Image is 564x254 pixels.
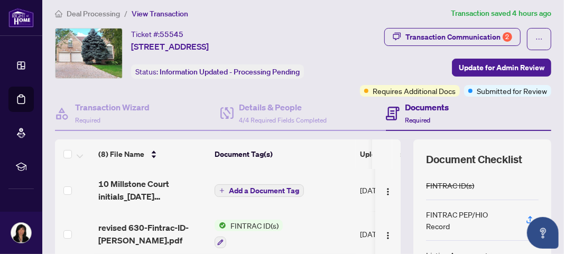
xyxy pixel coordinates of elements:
button: Add a Document Tag [215,184,304,197]
button: Update for Admin Review [452,59,551,77]
span: Deal Processing [67,9,120,18]
h4: Transaction Wizard [75,101,150,114]
th: Upload Date [356,139,430,169]
button: Status IconFINTRAC ID(s) [215,220,283,248]
div: Transaction Communication [405,29,512,45]
img: Status Icon [215,220,226,231]
div: FINTRAC PEP/HIO Record [426,209,513,232]
img: logo [8,8,34,27]
button: Add a Document Tag [215,184,304,197]
span: 10 Millstone Court initials_[DATE] 17_50_34.pdf [98,177,206,203]
th: Document Tag(s) [210,139,356,169]
img: Logo [384,231,392,240]
img: IMG-N12435920_1.jpg [56,29,122,78]
button: Open asap [527,217,559,249]
div: 2 [503,32,512,42]
button: Logo [380,182,396,199]
h4: Documents [405,101,449,114]
button: Logo [380,225,396,242]
th: (8) File Name [94,139,210,169]
div: Ticket #: [131,28,183,40]
td: [DATE] [356,169,430,211]
span: Required [405,116,430,124]
span: Required [75,116,100,124]
span: plus [219,188,225,193]
span: [STREET_ADDRESS] [131,40,209,53]
span: (8) File Name [98,148,144,160]
span: Update for Admin Review [459,59,544,76]
span: Submitted for Review [477,85,547,97]
li: / [124,7,127,20]
span: revised 630-Fintrac-ID-[PERSON_NAME].pdf [98,221,206,247]
span: 4/4 Required Fields Completed [239,116,327,124]
span: Requires Additional Docs [373,85,456,97]
span: View Transaction [132,9,188,18]
span: Add a Document Tag [229,187,299,194]
img: Profile Icon [11,223,31,243]
div: FINTRAC ID(s) [426,180,474,191]
article: Transaction saved 4 hours ago [451,7,551,20]
button: Transaction Communication2 [384,28,521,46]
span: Document Checklist [426,152,522,167]
span: ellipsis [535,35,543,43]
img: Logo [384,187,392,196]
h4: Details & People [239,101,327,114]
span: Upload Date [360,148,402,160]
span: Information Updated - Processing Pending [160,67,300,77]
span: 55545 [160,30,183,39]
div: Status: [131,64,304,79]
span: FINTRAC ID(s) [226,220,283,231]
span: home [55,10,62,17]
